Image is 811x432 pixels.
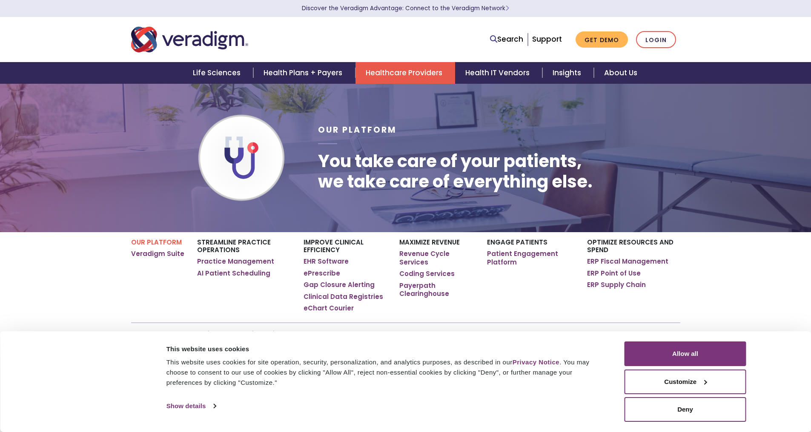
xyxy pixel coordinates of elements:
a: Get Demo [576,31,628,48]
button: Deny [625,397,746,422]
a: Insights [542,62,594,84]
a: Practice Management [197,257,274,266]
a: Healthcare Providers [160,329,223,337]
a: Home [131,329,149,337]
a: ERP Supply Chain [587,281,646,289]
div: This website uses cookies for site operation, security, personalization, and analytics purposes, ... [166,357,605,388]
a: About Us [594,62,648,84]
a: Health Plans + Payers [253,62,355,84]
a: Health IT Vendors [455,62,542,84]
a: Login [636,31,676,48]
a: Payerpath Clearinghouse [399,281,474,298]
a: Clinical Data Registries [304,293,383,301]
a: EHR Software [304,257,349,266]
a: ERP Point of Use [587,269,641,278]
span: Learn More [505,4,509,12]
button: Customize [625,369,746,394]
a: AI Patient Scheduling [197,269,270,278]
a: Gap Closure Alerting [304,281,375,289]
a: Discover the Veradigm Advantage: Connect to the Veradigm NetworkLearn More [302,4,509,12]
button: Allow all [625,341,746,366]
a: Patient Engagement Platform [487,250,574,266]
span: Our Platform [318,124,397,136]
a: Privacy Notice [513,358,559,366]
a: Show details [166,400,216,412]
a: Life Sciences [183,62,253,84]
a: Veradigm Suite [131,250,184,258]
a: eChart Courier [304,304,354,313]
a: Search [490,34,523,45]
img: Veradigm logo [131,26,248,54]
div: This website uses cookies [166,344,605,354]
a: ERP Fiscal Management [587,257,668,266]
a: Revenue Cycle Services [399,250,474,266]
a: Support [532,34,562,44]
a: ePrescribe [304,269,340,278]
a: Coding Services [399,270,455,278]
h1: You take care of your patients, we take care of everything else. [318,151,593,192]
a: Healthcare Providers [355,62,455,84]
